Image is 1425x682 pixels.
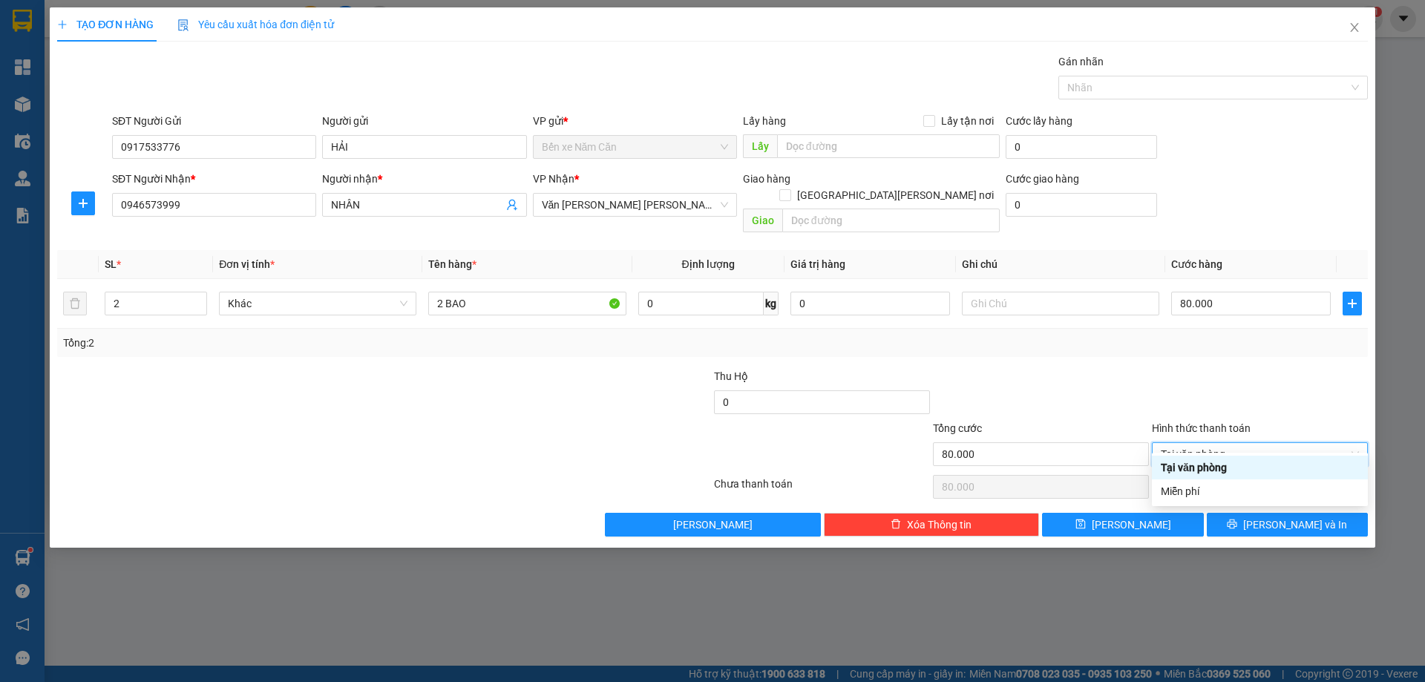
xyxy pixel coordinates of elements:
[63,292,87,315] button: delete
[962,292,1159,315] input: Ghi Chú
[7,33,283,51] li: 85 [PERSON_NAME]
[673,517,753,533] span: [PERSON_NAME]
[712,476,931,502] div: Chưa thanh toán
[764,292,779,315] span: kg
[743,134,777,158] span: Lấy
[542,194,728,216] span: Văn phòng Hồ Chí Minh
[428,258,476,270] span: Tên hàng
[1006,135,1157,159] input: Cước lấy hàng
[85,10,210,28] b: [PERSON_NAME]
[777,134,1000,158] input: Dọc đường
[7,93,209,117] b: GỬI : Bến xe Năm Căn
[542,136,728,158] span: Bến xe Năm Căn
[177,19,334,30] span: Yêu cầu xuất hóa đơn điện tử
[907,517,972,533] span: Xóa Thông tin
[1006,115,1072,127] label: Cước lấy hàng
[7,51,283,70] li: 02839.63.63.63
[85,36,97,47] span: environment
[1058,56,1104,68] label: Gán nhãn
[743,173,790,185] span: Giao hàng
[506,199,518,211] span: user-add
[57,19,68,30] span: plus
[1006,173,1079,185] label: Cước giao hàng
[1092,517,1171,533] span: [PERSON_NAME]
[1161,443,1359,465] span: Tại văn phòng
[85,54,97,66] span: phone
[1243,517,1347,533] span: [PERSON_NAME] và In
[533,113,737,129] div: VP gửi
[605,513,821,537] button: [PERSON_NAME]
[682,258,735,270] span: Định lượng
[782,209,1000,232] input: Dọc đường
[1006,193,1157,217] input: Cước giao hàng
[63,335,550,351] div: Tổng: 2
[1152,422,1251,434] label: Hình thức thanh toán
[177,19,189,31] img: icon
[935,113,1000,129] span: Lấy tận nơi
[714,370,748,382] span: Thu Hộ
[743,209,782,232] span: Giao
[1334,7,1375,49] button: Close
[228,292,407,315] span: Khác
[1349,22,1360,33] span: close
[1042,513,1203,537] button: save[PERSON_NAME]
[1207,513,1368,537] button: printer[PERSON_NAME] và In
[824,513,1040,537] button: deleteXóa Thông tin
[72,197,94,209] span: plus
[112,113,316,129] div: SĐT Người Gửi
[790,258,845,270] span: Giá trị hàng
[1343,298,1361,309] span: plus
[322,171,526,187] div: Người nhận
[1171,258,1222,270] span: Cước hàng
[428,292,626,315] input: VD: Bàn, Ghế
[1343,292,1362,315] button: plus
[71,191,95,215] button: plus
[533,173,574,185] span: VP Nhận
[791,187,1000,203] span: [GEOGRAPHIC_DATA][PERSON_NAME] nơi
[891,519,901,531] span: delete
[933,422,982,434] span: Tổng cước
[956,250,1165,279] th: Ghi chú
[322,113,526,129] div: Người gửi
[743,115,786,127] span: Lấy hàng
[105,258,117,270] span: SL
[790,292,950,315] input: 0
[1075,519,1086,531] span: save
[57,19,154,30] span: TẠO ĐƠN HÀNG
[219,258,275,270] span: Đơn vị tính
[112,171,316,187] div: SĐT Người Nhận
[1227,519,1237,531] span: printer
